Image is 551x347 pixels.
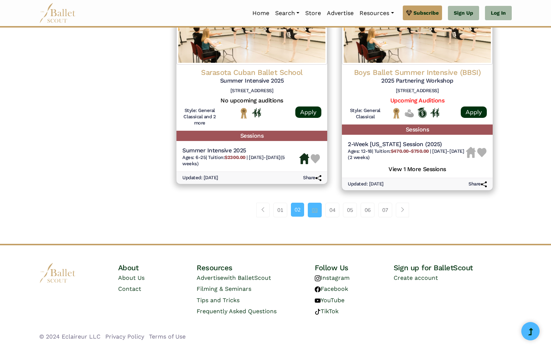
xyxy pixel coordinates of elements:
[374,148,430,154] span: Tuition:
[468,181,487,187] h6: Share
[197,263,315,272] h4: Resources
[272,6,302,21] a: Search
[273,203,287,217] a: 01
[315,263,394,272] h4: Follow Us
[357,6,397,21] a: Resources
[249,6,272,21] a: Home
[315,298,321,304] img: youtube logo
[303,175,321,181] h6: Share
[39,332,101,341] li: © 2024 Eclaireur LLC
[197,297,240,304] a: Tips and Tricks
[182,77,321,85] h5: Summer Intensive 2025
[403,6,442,20] a: Subscribe
[348,148,466,161] h6: | |
[118,274,145,281] a: About Us
[315,286,321,292] img: facebook logo
[448,6,479,21] a: Sign Up
[182,97,321,105] h5: No upcoming auditions
[391,148,429,154] b: $470.00-$750.00
[361,203,375,217] a: 06
[223,274,271,281] span: with BalletScout
[485,6,512,21] a: Log In
[291,203,304,217] a: 02
[208,155,247,160] span: Tuition:
[348,108,383,120] h6: Style: General Classical
[348,181,384,187] h6: Updated: [DATE]
[182,68,321,77] h4: Sarasota Cuban Ballet School
[308,203,322,217] a: 03
[394,263,512,272] h4: Sign up for BalletScout
[311,154,320,163] img: Heart
[315,308,339,315] a: TikTok
[315,274,350,281] a: Instagram
[390,97,444,104] a: Upcoming Auditions
[348,68,487,77] h4: Boys Ballet Summer Intensive (BBSI)
[299,153,309,164] img: Housing Available
[197,285,251,292] a: Filming & Seminars
[348,88,487,94] h6: [STREET_ADDRESS]
[182,108,217,126] h6: Style: General Classical and 2 more
[394,274,438,281] a: Create account
[348,148,372,154] span: Ages: 12-18
[406,9,412,17] img: gem.svg
[256,203,413,217] nav: Page navigation example
[176,131,327,141] h5: Sessions
[182,155,206,160] span: Ages: 6-25
[315,309,321,315] img: tiktok logo
[405,108,414,119] img: No Financial Aid
[325,203,339,217] a: 04
[392,108,401,119] img: National
[348,77,487,85] h5: 2025 Partnering Workshop
[343,203,357,217] a: 05
[182,155,285,166] span: [DATE]-[DATE] (5 weeks)
[315,297,344,304] a: YouTube
[105,333,144,340] a: Privacy Policy
[417,108,427,118] img: Offers Scholarship
[39,263,76,283] img: logo
[225,155,245,160] b: $2300.00
[118,263,197,272] h4: About
[239,108,248,119] img: National
[302,6,324,21] a: Store
[182,88,321,94] h6: [STREET_ADDRESS]
[466,147,476,158] img: Housing Unavailable
[295,106,321,118] a: Apply
[413,9,439,17] span: Subscribe
[182,175,218,181] h6: Updated: [DATE]
[315,285,348,292] a: Facebook
[324,6,357,21] a: Advertise
[118,285,141,292] a: Contact
[182,147,299,155] h5: Summer Intensive 2025
[252,108,261,118] img: In Person
[348,164,487,173] h5: View 1 More Sessions
[378,203,392,217] a: 07
[149,333,186,340] a: Terms of Use
[477,148,486,157] img: Heart
[430,108,439,118] img: In Person
[342,124,493,135] h5: Sessions
[348,141,466,148] h5: 2-Week [US_STATE] Session (2025)
[315,275,321,281] img: instagram logo
[197,274,271,281] a: Advertisewith BalletScout
[461,106,487,118] a: Apply
[348,148,464,160] span: [DATE]-[DATE] (2 weeks)
[197,308,277,315] a: Frequently Asked Questions
[182,155,299,167] h6: | |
